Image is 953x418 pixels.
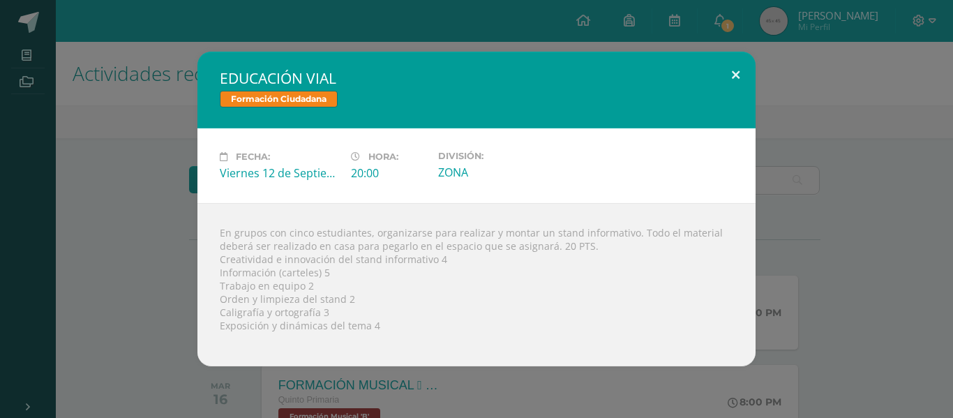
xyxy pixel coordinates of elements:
label: División: [438,151,558,161]
div: Viernes 12 de Septiembre [220,165,340,181]
span: Hora: [368,151,398,162]
div: 20:00 [351,165,427,181]
div: En grupos con cinco estudiantes, organizarse para realizar y montar un stand informativo. Todo el... [197,203,756,366]
span: Formación Ciudadana [220,91,338,107]
div: ZONA [438,165,558,180]
h2: EDUCACIÓN VIAL [220,68,733,88]
button: Close (Esc) [716,52,756,99]
span: Fecha: [236,151,270,162]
